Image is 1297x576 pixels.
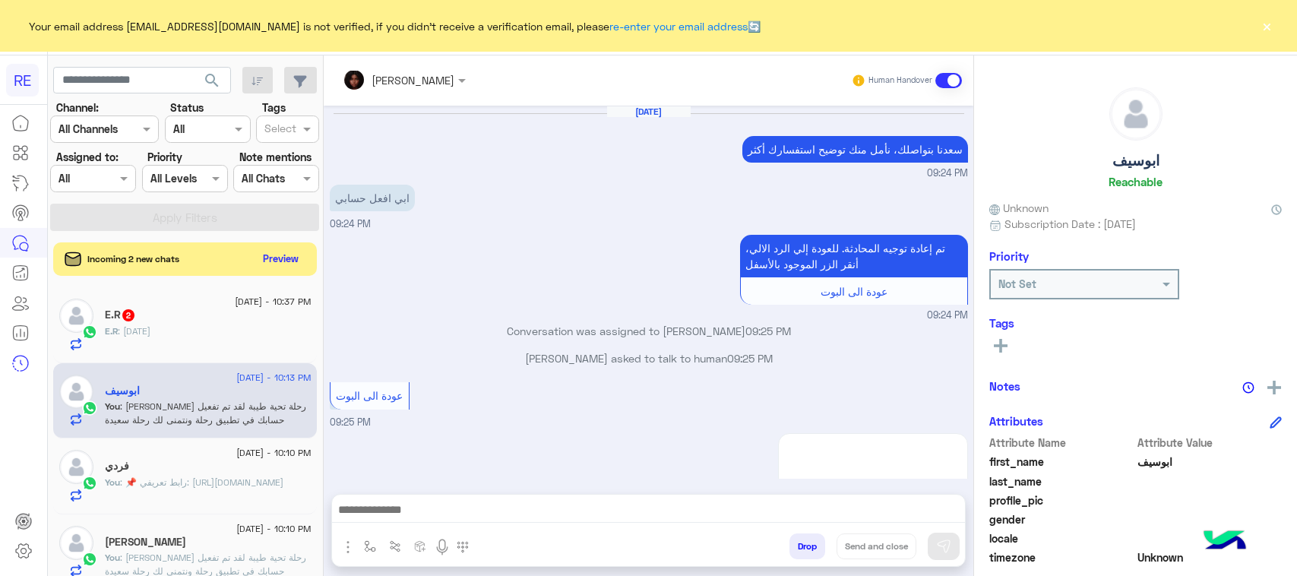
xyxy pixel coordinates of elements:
[989,249,1029,263] h6: Priority
[330,350,968,366] p: [PERSON_NAME] asked to talk to human
[364,540,376,552] img: select flow
[1137,454,1283,470] span: ابوسيف
[740,235,968,277] p: 24/8/2025, 9:24 PM
[105,460,129,473] h5: فردي
[59,450,93,484] img: defaultAdmin.png
[82,552,97,567] img: WhatsApp
[339,538,357,556] img: send attachment
[989,530,1134,546] span: locale
[105,400,120,412] span: You
[203,71,221,90] span: search
[59,375,93,409] img: defaultAdmin.png
[414,540,426,552] img: create order
[82,324,97,340] img: WhatsApp
[105,325,118,337] span: E.R
[989,435,1134,451] span: Attribute Name
[330,185,415,211] p: 24/8/2025, 9:24 PM
[330,218,371,229] span: 09:24 PM
[56,100,99,116] label: Channel:
[330,416,371,428] span: 09:25 PM
[59,526,93,560] img: defaultAdmin.png
[120,476,283,488] span: 📌 رابط تعريفي: https://youtu.be/Ck1xKFLwvEs?si=lcZP2zURhpJTj_Cs
[745,324,791,337] span: 09:25 PM
[236,522,311,536] span: [DATE] - 10:10 PM
[936,539,951,554] img: send message
[989,379,1020,393] h6: Notes
[56,149,119,165] label: Assigned to:
[82,476,97,491] img: WhatsApp
[257,248,305,270] button: Preview
[1137,435,1283,451] span: Attribute Value
[989,414,1043,428] h6: Attributes
[607,106,691,117] h6: [DATE]
[1112,152,1159,169] h5: ابوسيف
[989,200,1049,216] span: Unknown
[105,476,120,488] span: You
[609,20,748,33] a: re-enter your email address
[1242,381,1254,394] img: notes
[727,352,773,365] span: 09:25 PM
[236,446,311,460] span: [DATE] - 10:10 PM
[389,540,401,552] img: Trigger scenario
[194,67,231,100] button: search
[1004,216,1136,232] span: Subscription Date : [DATE]
[989,549,1134,565] span: timezone
[1137,549,1283,565] span: Unknown
[1267,381,1281,394] img: add
[989,492,1134,508] span: profile_pic
[868,74,932,87] small: Human Handover
[87,252,179,266] span: Incoming 2 new chats
[837,533,916,559] button: Send and close
[1109,175,1163,188] h6: Reachable
[927,166,968,181] span: 09:24 PM
[105,536,186,549] h5: ابو خليل
[989,511,1134,527] span: gender
[989,473,1134,489] span: last_name
[59,299,93,333] img: defaultAdmin.png
[1259,18,1274,33] button: ×
[170,100,204,116] label: Status
[29,18,761,34] span: Your email address [EMAIL_ADDRESS][DOMAIN_NAME] is not verified, if you didn't receive a verifica...
[105,552,120,563] span: You
[358,533,383,559] button: select flow
[147,149,182,165] label: Priority
[105,400,306,439] span: عزيزي كابتن رحلة تحية طيبة لقد تم تفعيل حسابك في تطبيق رحلة ونتمنى لك رحلة سعيدة ويسعدنا انضمامك
[82,400,97,416] img: WhatsApp
[1137,530,1283,546] span: null
[989,316,1282,330] h6: Tags
[50,204,319,231] button: Apply Filters
[1198,515,1251,568] img: hulul-logo.png
[105,309,136,321] h5: E.R
[742,136,968,163] p: 24/8/2025, 9:24 PM
[989,454,1134,470] span: first_name
[336,389,403,402] span: عودة الى البوت
[118,325,150,337] span: اثنين
[262,120,296,140] div: Select
[236,371,311,385] span: [DATE] - 10:13 PM
[235,295,311,309] span: [DATE] - 10:37 PM
[1137,511,1283,527] span: null
[6,64,39,97] div: RE
[122,309,134,321] span: 2
[1110,88,1162,140] img: defaultAdmin.png
[330,323,968,339] p: Conversation was assigned to [PERSON_NAME]
[789,533,825,559] button: Drop
[408,533,433,559] button: create order
[239,149,312,165] label: Note mentions
[821,285,887,298] span: عودة الى البوت
[927,309,968,323] span: 09:24 PM
[457,541,469,553] img: make a call
[383,533,408,559] button: Trigger scenario
[105,385,140,397] h5: ابوسيف
[262,100,286,116] label: Tags
[433,538,451,556] img: send voice note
